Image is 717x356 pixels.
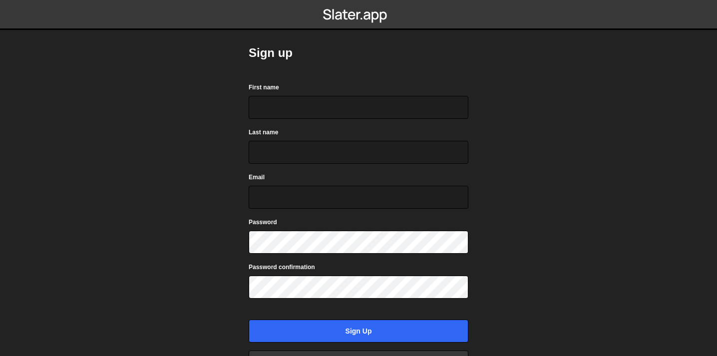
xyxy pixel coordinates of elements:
[249,45,468,61] h2: Sign up
[249,320,468,343] input: Sign up
[249,217,277,227] label: Password
[249,82,279,92] label: First name
[249,262,315,272] label: Password confirmation
[249,172,265,182] label: Email
[249,127,278,137] label: Last name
